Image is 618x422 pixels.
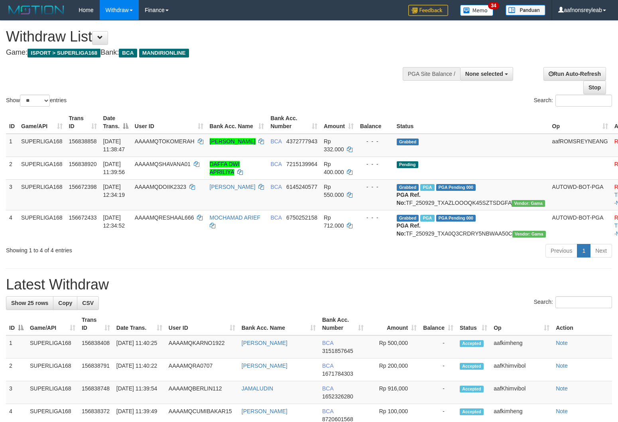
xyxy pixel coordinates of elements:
span: AAAAMQDOIIK2323 [135,184,186,190]
span: BCA [270,138,281,145]
span: BCA [322,340,333,346]
div: Showing 1 to 4 of 4 entries [6,243,252,254]
td: SUPERLIGA168 [27,359,79,381]
span: Copy 1652326280 to clipboard [322,393,353,400]
span: Rp 400.000 [324,161,344,175]
span: Pending [397,161,418,168]
td: 1 [6,134,18,157]
img: panduan.png [506,5,545,16]
th: Balance: activate to sort column ascending [420,313,457,335]
span: Marked by aafsoycanthlai [420,184,434,191]
td: SUPERLIGA168 [27,381,79,404]
th: ID [6,111,18,134]
span: 156672433 [69,214,97,221]
th: Status [394,111,549,134]
th: Game/API: activate to sort column ascending [18,111,66,134]
span: Accepted [460,386,484,392]
a: Note [556,385,568,392]
span: CSV [82,300,94,306]
th: Amount: activate to sort column ascending [321,111,357,134]
span: Grabbed [397,184,419,191]
td: AAAAMQKARNO1922 [165,335,238,359]
span: Copy 3151857645 to clipboard [322,348,353,354]
td: 2 [6,359,27,381]
td: TF_250929_TXA0Q3CRDRY5NBWAA50C [394,210,549,241]
a: Note [556,340,568,346]
th: Date Trans.: activate to sort column ascending [113,313,165,335]
th: Bank Acc. Name: activate to sort column ascending [207,111,268,134]
th: Balance [357,111,394,134]
span: Marked by aafsoycanthlai [420,215,434,222]
span: 156838858 [69,138,97,145]
span: Rp 332.000 [324,138,344,153]
th: Amount: activate to sort column ascending [367,313,420,335]
span: None selected [465,71,503,77]
a: [PERSON_NAME] [242,363,287,369]
span: AAAAMQRESHAAL666 [135,214,194,221]
a: DAFFA DWI APRILIYA [210,161,240,175]
label: Search: [534,95,612,107]
a: Stop [583,81,606,94]
span: BCA [270,161,281,167]
th: Trans ID: activate to sort column ascending [66,111,100,134]
span: [DATE] 11:39:56 [103,161,125,175]
td: Rp 500,000 [367,335,420,359]
input: Search: [555,95,612,107]
th: Date Trans.: activate to sort column descending [100,111,132,134]
span: Vendor URL: https://trx31.1velocity.biz [512,200,545,207]
span: [DATE] 12:34:52 [103,214,125,229]
td: - [420,335,457,359]
span: BCA [270,184,281,190]
h4: Game: Bank: [6,49,404,57]
th: ID: activate to sort column descending [6,313,27,335]
span: AAAAMQTOKOMERAH [135,138,195,145]
a: Next [590,244,612,258]
th: Trans ID: activate to sort column ascending [79,313,113,335]
td: SUPERLIGA168 [18,157,66,179]
span: Copy 4372777943 to clipboard [286,138,317,145]
h1: Withdraw List [6,29,404,45]
td: 3 [6,179,18,210]
a: Note [556,363,568,369]
span: Copy 6145240577 to clipboard [286,184,317,190]
span: Grabbed [397,215,419,222]
td: 156838748 [79,381,113,404]
a: Previous [545,244,577,258]
button: None selected [460,67,513,81]
td: 2 [6,157,18,179]
td: TF_250929_TXAZLOOOQK45SZTSDGFA [394,179,549,210]
td: 1 [6,335,27,359]
a: Show 25 rows [6,296,53,310]
a: Note [556,408,568,414]
label: Search: [534,296,612,308]
th: Action [553,313,612,335]
td: AUTOWD-BOT-PGA [549,210,611,241]
th: User ID: activate to sort column ascending [165,313,238,335]
td: AUTOWD-BOT-PGA [549,179,611,210]
a: [PERSON_NAME] [210,184,256,190]
span: BCA [322,408,333,414]
span: Accepted [460,408,484,415]
span: Rp 550.000 [324,184,344,198]
span: 156838920 [69,161,97,167]
a: [PERSON_NAME] [242,408,287,414]
td: SUPERLIGA168 [18,134,66,157]
th: Op: activate to sort column ascending [490,313,553,335]
th: Game/API: activate to sort column ascending [27,313,79,335]
div: - - - [360,214,390,222]
td: aafkimheng [490,335,553,359]
td: aafKhimvibol [490,359,553,381]
td: 3 [6,381,27,404]
span: Rp 712.000 [324,214,344,229]
td: 156838791 [79,359,113,381]
span: Accepted [460,363,484,370]
span: BCA [119,49,137,57]
span: ISPORT > SUPERLIGA168 [28,49,100,57]
span: [DATE] 11:38:47 [103,138,125,153]
td: Rp 200,000 [367,359,420,381]
td: aafROMSREYNEANG [549,134,611,157]
td: - [420,359,457,381]
label: Show entries [6,95,67,107]
span: PGA Pending [436,184,476,191]
a: Copy [53,296,77,310]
